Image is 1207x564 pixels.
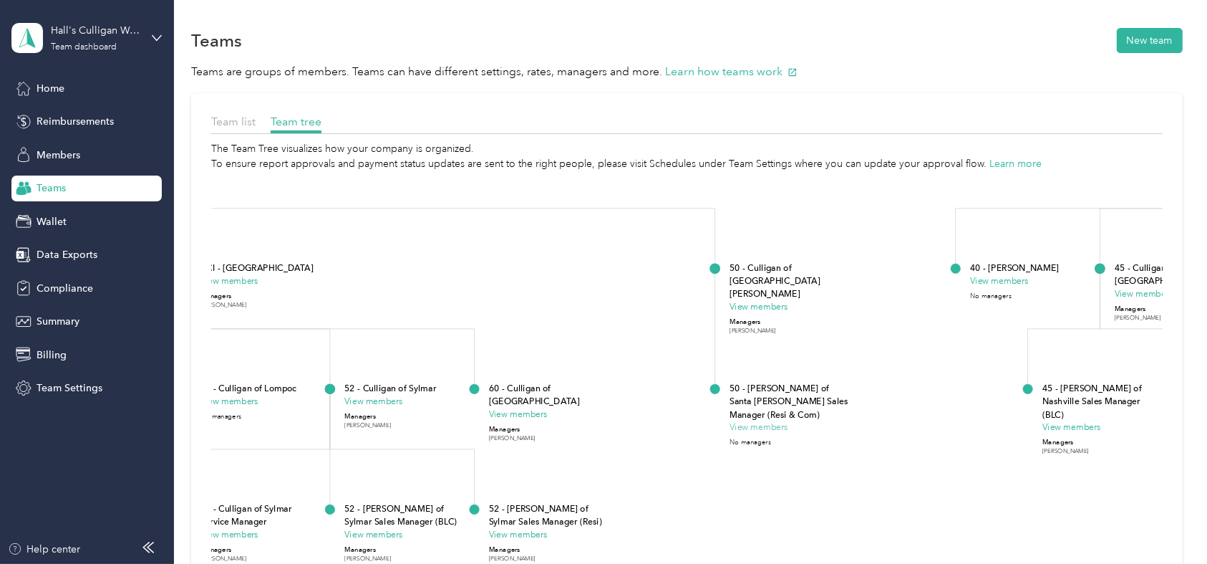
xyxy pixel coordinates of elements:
[665,63,798,81] button: Learn how teams work
[191,63,1182,81] p: Teams are groups of members. Teams can have different settings, rates, managers and more.
[271,115,321,128] span: Team tree
[37,281,93,296] span: Compliance
[489,408,547,421] button: View members
[37,148,80,163] span: Members
[1115,304,1161,314] p: Managers
[200,528,258,541] button: View members
[200,291,246,301] p: Managers
[51,23,140,38] div: Hall's Culligan Water
[489,502,609,528] p: 52 - [PERSON_NAME] of Sylmar Sales Manager (Resi)
[37,114,114,129] span: Reimbursements
[191,33,242,48] h1: Teams
[489,555,535,563] p: [PERSON_NAME]
[211,143,1042,170] span: The Team Tree visualizes how your company is organized. To ensure report approvals and payment st...
[729,262,850,300] p: 50 - Culligan of [GEOGRAPHIC_DATA][PERSON_NAME]
[344,421,391,430] p: [PERSON_NAME]
[344,382,436,395] p: 52 - Culligan of Sylmar
[489,434,535,443] p: [PERSON_NAME]
[37,348,67,363] span: Billing
[200,411,245,421] div: No managers
[344,411,391,421] p: Managers
[489,382,609,408] p: 60 - Culligan of [GEOGRAPHIC_DATA]
[200,382,296,395] p: 56 - Culligan of Lompoc
[200,502,320,528] p: 52 - Culligan of Sylmar Service Manager
[729,421,787,434] button: View members
[344,528,402,541] button: View members
[729,300,787,313] button: View members
[489,545,535,555] p: Managers
[200,395,258,408] button: View members
[729,327,776,335] p: [PERSON_NAME]
[211,115,256,128] span: Team list
[1127,484,1207,564] iframe: Everlance-gr Chat Button Frame
[729,437,775,447] div: No managers
[489,528,547,541] button: View members
[1117,28,1183,53] button: New team
[37,181,66,196] span: Teams
[37,247,97,262] span: Data Exports
[344,555,391,563] p: [PERSON_NAME]
[1115,287,1173,300] button: View members
[37,81,64,96] span: Home
[37,381,102,396] span: Team Settings
[200,274,258,287] button: View members
[8,542,81,557] button: Help center
[344,502,465,528] p: 52 - [PERSON_NAME] of Sylmar Sales Manager (BLC)
[344,545,391,555] p: Managers
[344,395,402,408] button: View members
[1115,314,1161,322] p: [PERSON_NAME]
[489,424,535,434] p: Managers
[200,262,314,274] p: CCI - [GEOGRAPHIC_DATA]
[1042,437,1089,447] p: Managers
[37,214,67,229] span: Wallet
[200,555,246,563] p: [PERSON_NAME]
[729,382,850,421] p: 50 - [PERSON_NAME] of Santa [PERSON_NAME] Sales Manager (Resi & Com)
[37,314,79,329] span: Summary
[971,262,1060,274] p: 40 - [PERSON_NAME]
[729,317,776,327] p: Managers
[200,545,246,555] p: Managers
[1042,447,1089,456] p: [PERSON_NAME]
[200,301,246,310] p: [PERSON_NAME]
[971,291,1016,301] div: No managers
[989,156,1042,171] button: Learn more
[1042,421,1100,434] button: View members
[51,43,117,52] div: Team dashboard
[971,274,1029,287] button: View members
[1042,382,1163,421] p: 45 - [PERSON_NAME] of Nashville Sales Manager (BLC)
